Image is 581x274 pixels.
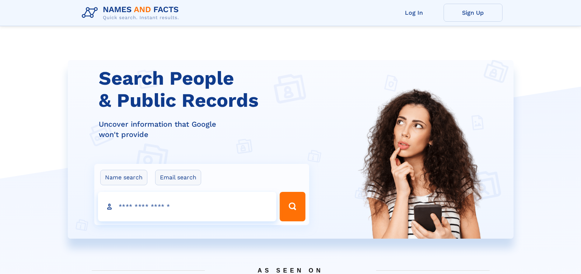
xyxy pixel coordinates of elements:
[79,3,185,23] img: Logo Names and Facts
[155,170,201,185] label: Email search
[99,67,314,112] h1: Search People & Public Records
[100,170,147,185] label: Name search
[444,4,503,22] a: Sign Up
[98,192,276,221] input: search input
[385,4,444,22] a: Log In
[280,192,305,221] button: Search Button
[99,119,314,140] div: Uncover information that Google won't provide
